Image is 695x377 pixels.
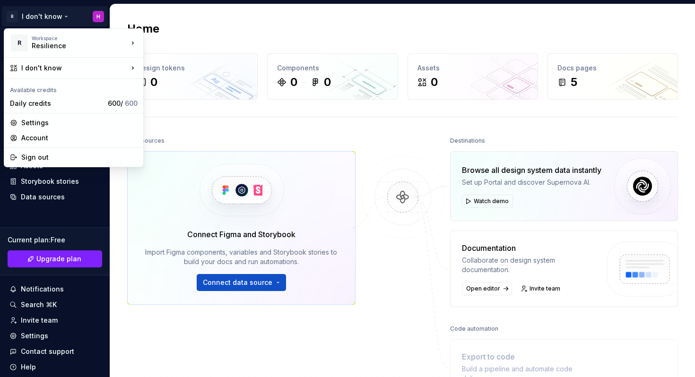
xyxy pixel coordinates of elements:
[108,99,138,107] span: 600 /
[32,35,128,41] div: Workspace
[125,99,138,107] span: 600
[32,41,112,51] div: Resilience
[21,153,138,162] div: Sign out
[21,118,138,128] div: Settings
[21,133,138,143] div: Account
[6,81,141,96] div: Available credits
[21,63,128,73] div: I don't know
[10,99,104,108] div: Daily credits
[11,34,28,51] div: R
